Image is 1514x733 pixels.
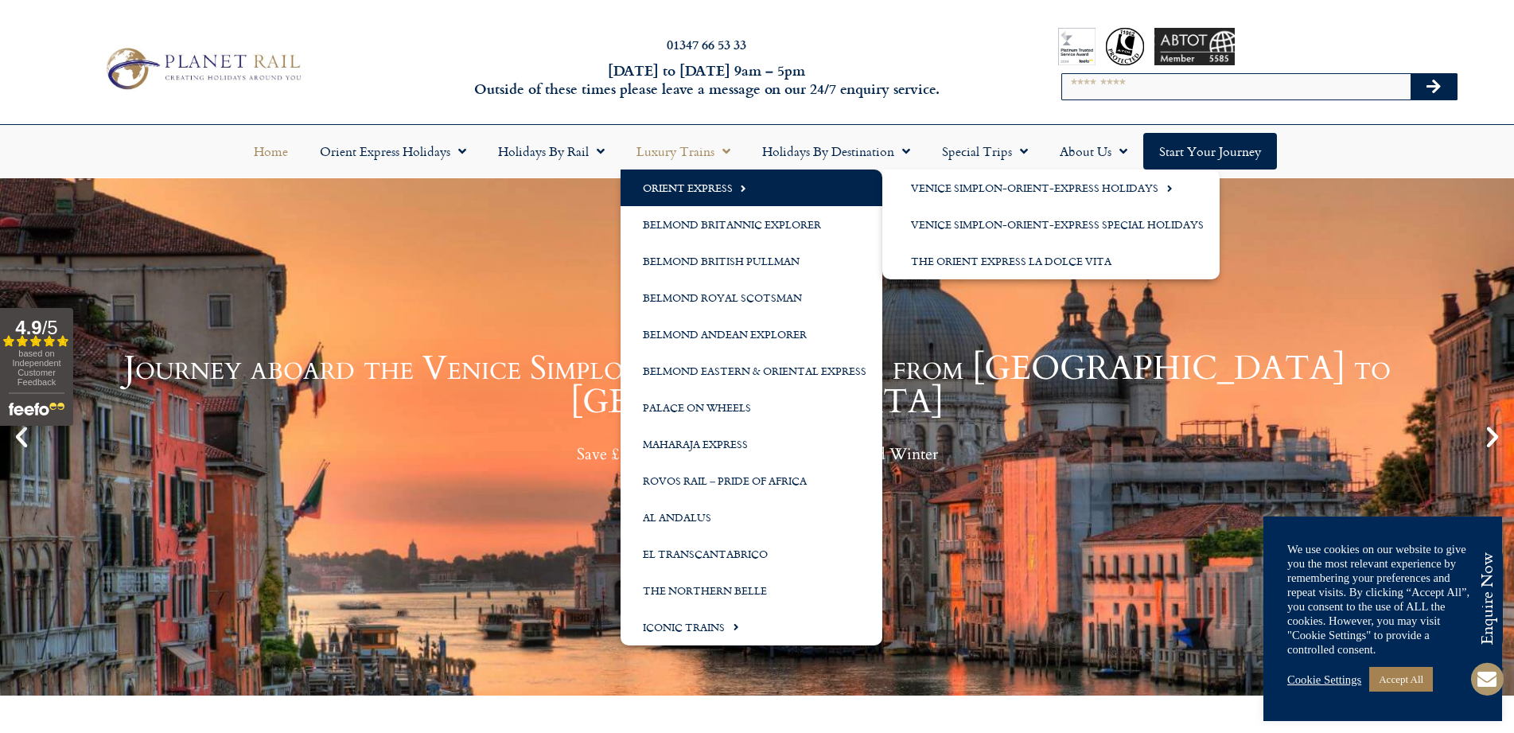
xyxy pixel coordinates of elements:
[621,279,882,316] a: Belmond Royal Scotsman
[882,170,1220,206] a: Venice Simplon-Orient-Express Holidays
[746,133,926,170] a: Holidays by Destination
[621,572,882,609] a: The Northern Belle
[8,423,35,450] div: Previous slide
[1479,423,1506,450] div: Next slide
[304,133,482,170] a: Orient Express Holidays
[621,536,882,572] a: El Transcantabrico
[1369,667,1433,692] a: Accept All
[621,170,882,206] a: Orient Express
[1287,673,1361,687] a: Cookie Settings
[621,170,882,645] ul: Luxury Trains
[407,61,1005,99] h6: [DATE] to [DATE] 9am – 5pm Outside of these times please leave a message on our 24/7 enquiry serv...
[98,43,306,94] img: Planet Rail Train Holidays Logo
[621,609,882,645] a: Iconic Trains
[621,243,882,279] a: Belmond British Pullman
[667,35,746,53] a: 01347 66 53 33
[482,133,621,170] a: Holidays by Rail
[621,353,882,389] a: Belmond Eastern & Oriental Express
[621,426,882,462] a: Maharaja Express
[882,243,1220,279] a: The Orient Express La Dolce Vita
[621,462,882,499] a: Rovos Rail – Pride of Africa
[1287,542,1478,657] div: We use cookies on our website to give you the most relevant experience by remembering your prefer...
[1411,74,1457,99] button: Search
[1143,133,1277,170] a: Start your Journey
[621,499,882,536] a: Al Andalus
[621,133,746,170] a: Luxury Trains
[1044,133,1143,170] a: About Us
[8,133,1506,170] nav: Menu
[621,316,882,353] a: Belmond Andean Explorer
[882,206,1220,243] a: Venice Simplon-Orient-Express Special Holidays
[40,444,1474,464] p: Save £1,000 on selected dates this Autumn and Winter
[238,133,304,170] a: Home
[621,389,882,426] a: Palace on Wheels
[621,206,882,243] a: Belmond Britannic Explorer
[926,133,1044,170] a: Special Trips
[882,170,1220,279] ul: Orient Express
